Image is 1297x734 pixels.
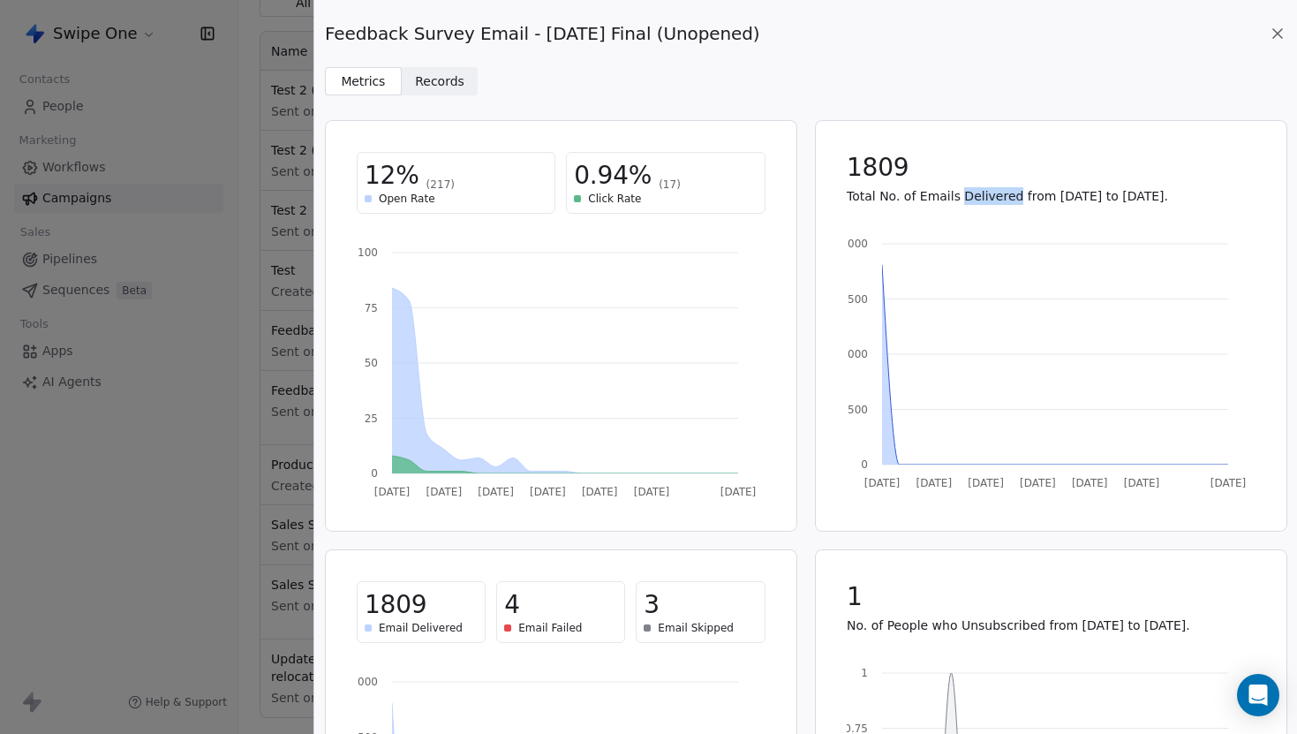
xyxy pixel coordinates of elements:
[582,486,618,498] tspan: [DATE]
[379,192,435,206] span: Open Rate
[841,348,868,360] tspan: 1000
[574,160,652,192] span: 0.94%
[365,357,378,369] tspan: 50
[365,302,378,314] tspan: 75
[426,178,455,192] span: (217)
[1071,477,1107,489] tspan: [DATE]
[365,160,419,192] span: 12%
[358,246,378,259] tspan: 100
[365,412,378,425] tspan: 25
[841,293,868,306] tspan: 1500
[916,477,952,489] tspan: [DATE]
[659,178,681,192] span: (17)
[841,238,868,250] tspan: 2000
[861,667,868,679] tspan: 1
[415,72,464,91] span: Records
[847,617,1256,634] p: No. of People who Unsubscribed from [DATE] to [DATE].
[720,486,757,498] tspan: [DATE]
[968,477,1004,489] tspan: [DATE]
[325,21,760,46] span: Feedback Survey Email - [DATE] Final (Unopened)
[1020,477,1056,489] tspan: [DATE]
[371,467,378,480] tspan: 0
[518,621,582,635] span: Email Failed
[374,486,411,498] tspan: [DATE]
[1123,477,1159,489] tspan: [DATE]
[847,581,863,613] span: 1
[365,589,426,621] span: 1809
[1237,674,1279,716] div: Open Intercom Messenger
[847,152,909,184] span: 1809
[863,477,900,489] tspan: [DATE]
[530,486,566,498] tspan: [DATE]
[478,486,514,498] tspan: [DATE]
[658,621,734,635] span: Email Skipped
[861,458,868,471] tspan: 0
[1210,477,1246,489] tspan: [DATE]
[634,486,670,498] tspan: [DATE]
[847,187,1256,205] p: Total No. of Emails Delivered from [DATE] to [DATE].
[351,676,378,688] tspan: 2000
[588,192,641,206] span: Click Rate
[504,589,520,621] span: 4
[848,404,868,416] tspan: 500
[379,621,463,635] span: Email Delivered
[644,589,660,621] span: 3
[426,486,463,498] tspan: [DATE]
